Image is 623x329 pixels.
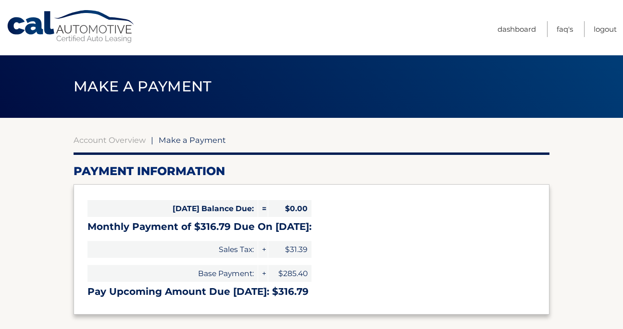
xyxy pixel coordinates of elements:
[268,265,311,282] span: $285.40
[6,10,136,44] a: Cal Automotive
[557,21,573,37] a: FAQ's
[87,265,258,282] span: Base Payment:
[87,286,536,298] h3: Pay Upcoming Amount Due [DATE]: $316.79
[258,200,268,217] span: =
[74,135,146,145] a: Account Overview
[87,241,258,258] span: Sales Tax:
[268,200,311,217] span: $0.00
[498,21,536,37] a: Dashboard
[268,241,311,258] span: $31.39
[74,164,549,178] h2: Payment Information
[594,21,617,37] a: Logout
[159,135,226,145] span: Make a Payment
[258,265,268,282] span: +
[87,221,536,233] h3: Monthly Payment of $316.79 Due On [DATE]:
[87,200,258,217] span: [DATE] Balance Due:
[74,77,212,95] span: Make a Payment
[151,135,153,145] span: |
[258,241,268,258] span: +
